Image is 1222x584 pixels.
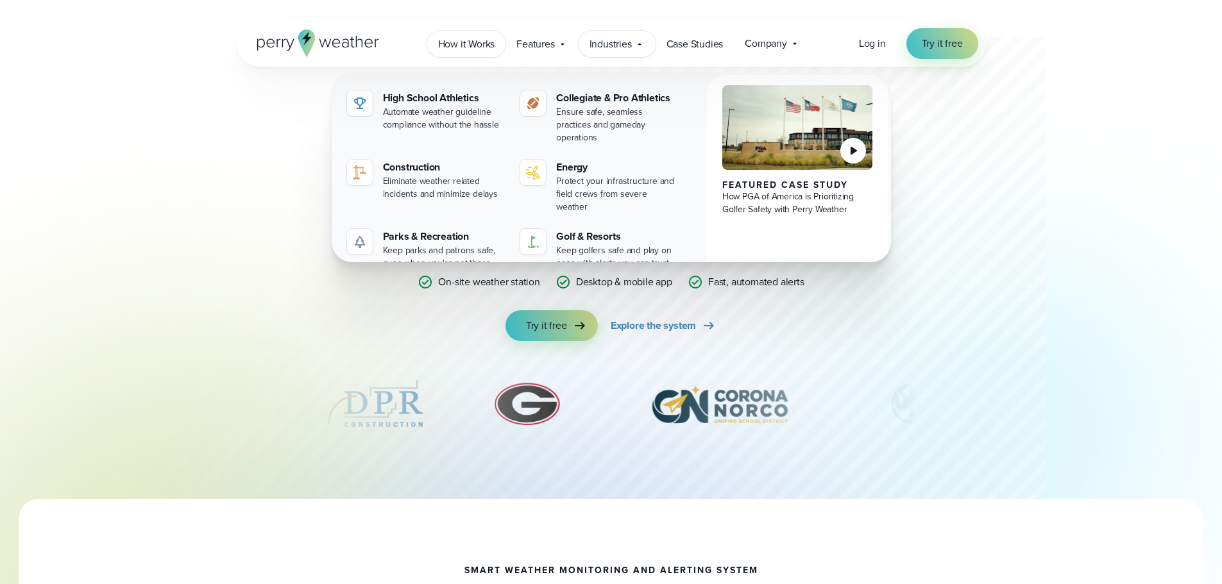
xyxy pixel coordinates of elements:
[464,565,758,576] h1: smart weather monitoring and alerting system
[629,372,811,436] img: Corona-Norco-Unified-School-District.svg
[590,37,632,52] span: Industries
[556,244,679,270] div: Keep golfers safe and play on pace with alerts you can trust
[745,36,787,51] span: Company
[324,372,427,436] div: 5 of 12
[352,234,368,249] img: parks-icon-grey.svg
[488,372,567,436] div: 6 of 12
[342,224,511,275] a: Parks & Recreation Keep parks and patrons safe, even when you're not there
[859,36,886,51] a: Log in
[525,96,541,111] img: proathletics-icon@2x-1.svg
[906,28,978,59] a: Try it free
[438,37,495,52] span: How it Works
[352,165,368,180] img: noun-crane-7630938-1@2x.svg
[383,175,505,201] div: Eliminate weather related incidents and minimize delays
[708,274,804,290] p: Fast, automated alerts
[515,224,684,275] a: Golf & Resorts Keep golfers safe and play on pace with alerts you can trust
[611,318,696,333] span: Explore the system
[629,372,811,436] div: 7 of 12
[427,31,506,57] a: How it Works
[525,165,541,180] img: energy-icon@2x-1.svg
[556,106,679,144] div: Ensure safe, seamless practices and gameday operations
[656,31,734,57] a: Case Studies
[342,85,511,137] a: High School Athletics Automate weather guideline compliance without the hassle
[324,372,427,436] img: DPR-Construction.svg
[707,75,888,285] a: PGA of America, Frisco Campus Featured Case Study How PGA of America is Prioritizing Golfer Safet...
[505,310,598,341] a: Try it free
[516,37,554,52] span: Features
[556,90,679,106] div: Collegiate & Pro Athletics
[722,180,873,190] div: Featured Case Study
[922,36,963,51] span: Try it free
[383,106,505,131] div: Automate weather guideline compliance without the hassle
[342,154,511,206] a: Construction Eliminate weather related incidents and minimize delays
[525,234,541,249] img: golf-iconV2.svg
[383,90,505,106] div: High School Athletics
[383,229,505,244] div: Parks & Recreation
[301,372,922,442] div: slideshow
[722,85,873,170] img: PGA of America, Frisco Campus
[722,190,873,216] div: How PGA of America is Prioritizing Golfer Safety with Perry Weather
[515,85,684,149] a: Collegiate & Pro Athletics Ensure safe, seamless practices and gameday operations
[556,175,679,213] div: Protect your infrastructure and field crews from severe weather
[556,229,679,244] div: Golf & Resorts
[576,274,672,290] p: Desktop & mobile app
[872,372,1055,436] div: 8 of 12
[438,274,539,290] p: On-site weather station
[556,160,679,175] div: Energy
[352,96,368,111] img: highschool-icon.svg
[666,37,724,52] span: Case Studies
[515,154,684,219] a: Energy Protect your infrastructure and field crews from severe weather
[611,310,717,341] a: Explore the system
[383,244,505,270] div: Keep parks and patrons safe, even when you're not there
[383,160,505,175] div: Construction
[488,372,567,436] img: University-of-Georgia.svg
[872,372,1055,436] img: Schaumburg-Park-District-1.svg
[526,318,567,333] span: Try it free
